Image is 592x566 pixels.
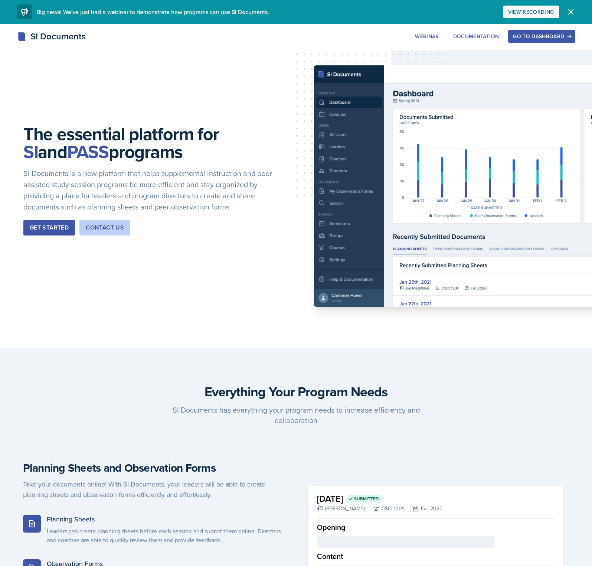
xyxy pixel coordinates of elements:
button: Get Started [23,220,75,235]
div: Documentation [453,33,499,39]
p: Leaders can create planning sheets before each session and submit them online. Directors and coac... [47,527,290,544]
div: Opening [317,522,555,536]
h2: [DATE] [317,492,443,505]
button: View Recording [503,6,559,18]
div: Go to Dashboard [513,33,570,39]
button: Documentation [448,30,504,43]
div: [PERSON_NAME] [317,505,364,513]
button: Go to Dashboard [508,30,575,43]
button: Webinar [410,30,444,43]
div: Contact Us [86,223,124,232]
div: SI Documents [17,30,86,43]
span: Big news! We've just had a webinar to demonstrate how programs can use SI Documents. [36,8,269,16]
div: Fall 2020 [404,505,443,513]
button: Contact Us [79,220,130,235]
h3: Everything Your Program Needs [23,384,569,399]
div: Webinar [415,33,439,39]
div: Content [317,548,555,565]
div: CSCI 1301 [364,505,404,513]
h4: Planning Sheets and Observation Forms [23,461,290,475]
div: View Recording [508,9,554,15]
h5: Planning Sheets [47,515,290,524]
p: SI Documents has everything your program needs to increase efficiency and collaboration [154,405,439,426]
p: Take your documents online! With SI Documents, your leaders will be able to create planning sheet... [23,479,290,500]
span: Submitted [354,496,379,502]
div: Get Started [30,223,69,232]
